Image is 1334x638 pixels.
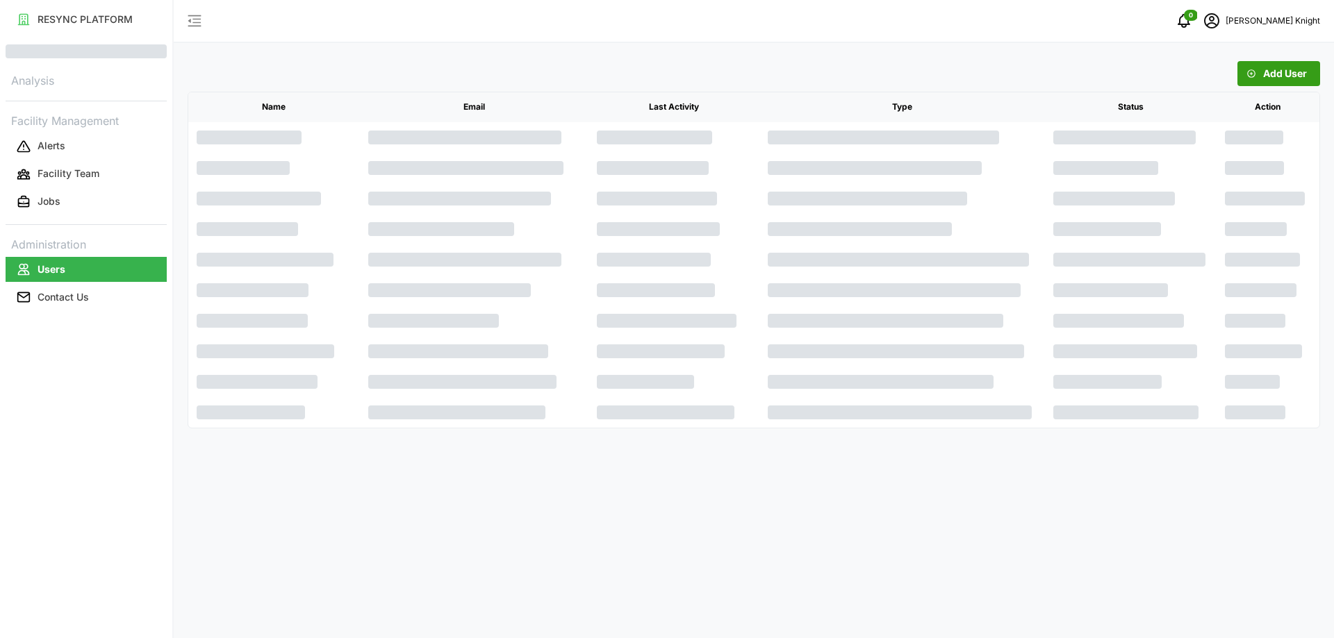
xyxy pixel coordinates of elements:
button: notifications [1170,7,1198,35]
button: Users [6,257,167,282]
a: Users [6,255,167,283]
button: Jobs [6,190,167,215]
th: Name [188,92,360,122]
th: Action [1217,92,1319,122]
span: Add User [1263,62,1307,85]
th: Email [360,92,588,122]
p: Facility Management [6,110,167,130]
th: Last Activity [588,92,760,122]
th: Status [1045,92,1217,122]
p: [PERSON_NAME] Knight [1226,15,1320,28]
p: Facility Team [38,167,99,181]
button: Alerts [6,134,167,159]
p: Administration [6,233,167,253]
a: Alerts [6,133,167,160]
th: Type [759,92,1045,122]
a: Jobs [6,188,167,216]
p: Analysis [6,69,167,90]
a: Contact Us [6,283,167,311]
button: Facility Team [6,162,167,187]
p: RESYNC PLATFORM [38,12,133,26]
p: Alerts [38,139,65,153]
p: Users [38,262,65,276]
p: Jobs [38,194,60,208]
button: Contact Us [6,285,167,310]
a: Facility Team [6,160,167,188]
button: RESYNC PLATFORM [6,7,167,32]
span: 0 [1189,10,1193,20]
p: Contact Us [38,290,89,304]
button: Add User [1237,61,1320,86]
button: schedule [1198,7,1226,35]
a: RESYNC PLATFORM [6,6,167,33]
